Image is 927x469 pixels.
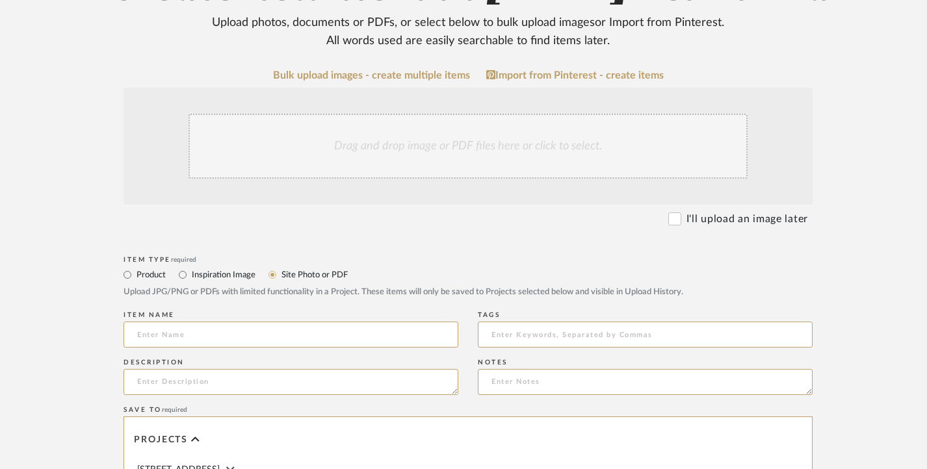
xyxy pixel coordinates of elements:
[273,70,470,81] a: Bulk upload images - create multiple items
[134,435,188,446] span: Projects
[124,322,458,348] input: Enter Name
[478,322,813,348] input: Enter Keywords, Separated by Commas
[124,406,813,414] div: Save To
[478,311,813,319] div: Tags
[280,268,348,282] label: Site Photo or PDF
[124,256,813,264] div: Item Type
[124,266,813,283] mat-radio-group: Select item type
[135,268,166,282] label: Product
[478,359,813,366] div: Notes
[124,286,813,299] div: Upload JPG/PNG or PDFs with limited functionality in a Project. These items will only be saved to...
[190,268,255,282] label: Inspiration Image
[486,70,664,81] a: Import from Pinterest - create items
[202,14,735,50] div: Upload photos, documents or PDFs, or select below to bulk upload images or Import from Pinterest ...
[171,257,196,263] span: required
[162,407,187,413] span: required
[124,311,458,319] div: Item name
[124,359,458,366] div: Description
[686,211,808,227] label: I'll upload an image later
